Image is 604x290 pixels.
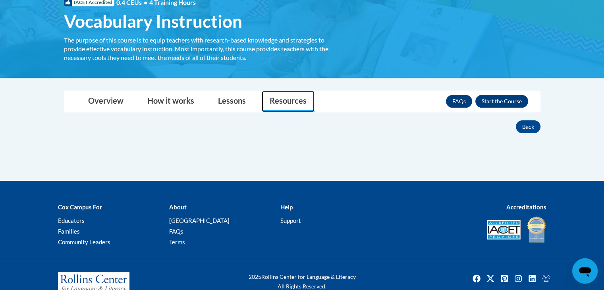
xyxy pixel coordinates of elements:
[526,272,538,285] img: LinkedIn icon
[484,272,497,285] img: Twitter icon
[64,11,242,32] span: Vocabulary Instruction
[487,220,521,240] img: Accredited IACET® Provider
[506,203,546,211] b: Accreditations
[58,228,80,235] a: Families
[58,217,85,224] a: Educators
[169,228,183,235] a: FAQs
[169,203,186,211] b: About
[210,91,254,112] a: Lessons
[280,203,292,211] b: Help
[139,91,202,112] a: How it works
[470,272,483,285] img: Facebook icon
[527,216,546,244] img: IDA® Accredited
[169,217,229,224] a: [GEOGRAPHIC_DATA]
[484,272,497,285] a: Twitter
[512,272,525,285] a: Instagram
[249,273,261,280] span: 2025
[64,36,338,62] div: The purpose of this course is to equip teachers with research-based knowledge and strategies to p...
[80,91,131,112] a: Overview
[262,91,315,112] a: Resources
[526,272,538,285] a: Linkedin
[475,95,528,108] button: Enroll
[498,272,511,285] img: Pinterest icon
[512,272,525,285] img: Instagram icon
[572,258,598,284] iframe: Button to launch messaging window
[470,272,483,285] a: Facebook
[58,203,102,211] b: Cox Campus For
[516,120,540,133] button: Back
[540,272,552,285] img: Facebook group icon
[540,272,552,285] a: Facebook Group
[498,272,511,285] a: Pinterest
[280,217,301,224] a: Support
[446,95,472,108] a: FAQs
[58,238,110,246] a: Community Leaders
[169,238,185,246] a: Terms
